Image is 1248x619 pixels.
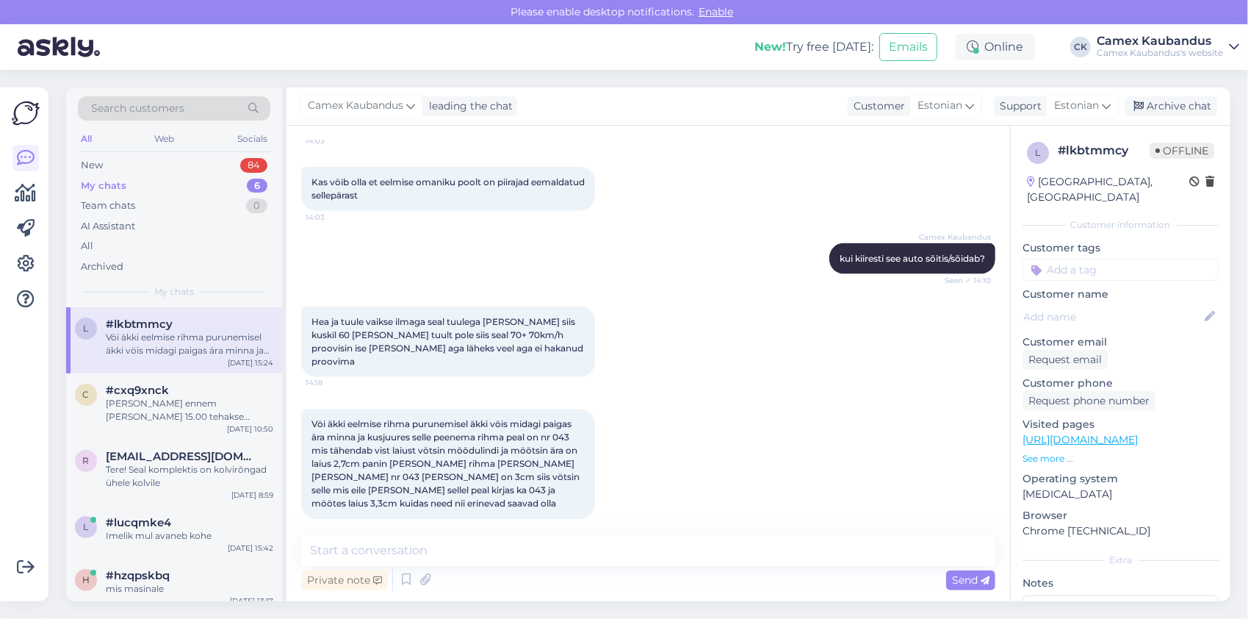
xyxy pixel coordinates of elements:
[1022,391,1155,411] div: Request phone number
[840,253,985,264] span: kui kiiresti see auto sõitis/sõidab?
[234,129,270,149] div: Socials
[106,331,273,357] div: Vöi äkki eelmise rihma purunemisel äkki vöis midagi paigas ära minna ja kusjuures selle peenema r...
[754,40,786,54] b: New!
[994,99,1042,114] div: Support
[1022,287,1219,302] p: Customer name
[81,158,103,173] div: New
[1097,35,1239,59] a: Camex KaubandusCamex Kaubandus's website
[1022,523,1219,539] p: Chrome [TECHNICAL_ID]
[1022,576,1219,591] p: Notes
[1097,47,1223,59] div: Camex Kaubandus's website
[240,158,267,173] div: 84
[81,198,135,213] div: Team chats
[228,357,273,368] div: [DATE] 15:24
[1022,554,1219,567] div: Extra
[754,38,873,56] div: Try free [DATE]:
[306,520,361,532] span: 15:24
[1022,259,1219,281] input: Add a tag
[106,516,171,529] span: #lucqmke4
[919,232,991,243] span: Camex Kaubandus
[1027,174,1189,205] div: [GEOGRAPHIC_DATA], [GEOGRAPHIC_DATA]
[106,463,273,490] div: Tere! Seal komplektis on kolvirõngad ühele kolvile
[1036,147,1041,158] span: l
[1150,143,1214,159] span: Offline
[1022,350,1108,370] div: Request email
[1070,37,1091,57] div: CK
[246,198,267,213] div: 0
[301,570,388,590] div: Private note
[81,179,126,193] div: My chats
[1023,309,1202,325] input: Add name
[106,397,273,423] div: [PERSON_NAME] ennem [PERSON_NAME] 15.00 tehakse tellimus ja tasutakse ,siis [PERSON_NAME] [PERSON...
[1022,508,1219,523] p: Browser
[1058,142,1150,160] div: # lkbtmmcy
[1022,487,1219,502] p: [MEDICAL_DATA]
[1022,452,1219,465] p: See more ...
[1022,471,1219,487] p: Operating system
[83,455,90,466] span: r
[694,5,737,18] span: Enable
[81,260,123,274] div: Archived
[228,543,273,554] div: [DATE] 15:42
[84,323,89,334] span: l
[91,101,184,116] span: Search customers
[1097,35,1223,47] div: Camex Kaubandus
[1022,417,1219,432] p: Visited pages
[848,99,905,114] div: Customer
[879,33,937,61] button: Emails
[82,574,90,585] span: h
[230,595,273,607] div: [DATE] 13:17
[306,212,361,223] span: 14:03
[1125,96,1217,116] div: Archive chat
[247,179,267,193] div: 6
[1022,334,1219,350] p: Customer email
[311,419,582,509] span: Vöi äkki eelmise rihma purunemisel äkki vöis midagi paigas ära minna ja kusjuures selle peenema r...
[1022,433,1138,446] a: [URL][DOMAIN_NAME]
[917,98,962,114] span: Estonian
[1022,240,1219,256] p: Customer tags
[1022,218,1219,232] div: Customer information
[106,582,273,595] div: mis masinale
[1054,98,1099,114] span: Estonian
[231,490,273,501] div: [DATE] 8:59
[952,573,989,587] span: Send
[106,318,173,331] span: #lkbtmmcy
[154,285,194,298] span: My chats
[12,99,40,127] img: Askly Logo
[84,521,89,532] span: l
[306,378,361,389] span: 14:18
[311,316,585,367] span: Hea ja tuule vaikse ilmaga seal tuulega [PERSON_NAME] siis kuskil 60 [PERSON_NAME] tuult pole sii...
[1022,376,1219,391] p: Customer phone
[311,176,587,201] span: Kas vöib olla et eelmise omaniku poolt on piirajad eemaldatud sellepärast
[78,129,95,149] div: All
[106,529,273,543] div: Imelik mul avaneb kohe
[955,34,1035,60] div: Online
[936,275,991,286] span: Seen ✓ 14:10
[152,129,178,149] div: Web
[306,135,361,146] span: 14:03
[81,239,93,254] div: All
[83,389,90,400] span: c
[81,219,135,234] div: AI Assistant
[308,98,403,114] span: Camex Kaubandus
[106,384,169,397] span: #cxq9xnck
[106,569,170,582] span: #hzqpskbq
[106,450,259,463] span: ryytlipoig22@gmail.com
[423,99,513,114] div: leading the chat
[227,423,273,434] div: [DATE] 10:50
